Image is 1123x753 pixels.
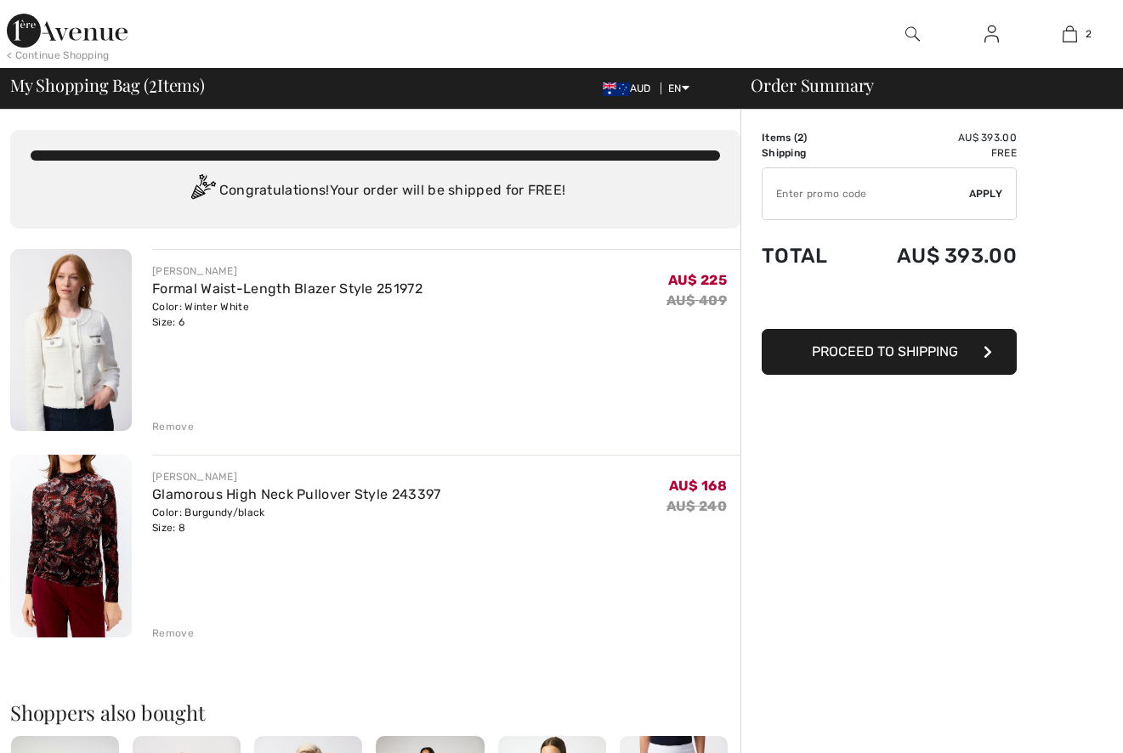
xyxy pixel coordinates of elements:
[10,455,132,637] img: Glamorous High Neck Pullover Style 243397
[971,24,1012,45] a: Sign In
[7,48,110,63] div: < Continue Shopping
[797,132,803,144] span: 2
[668,272,727,288] span: AU$ 225
[152,469,440,484] div: [PERSON_NAME]
[10,76,205,93] span: My Shopping Bag ( Items)
[1032,24,1109,44] a: 2
[762,130,852,145] td: Items ( )
[763,168,969,219] input: Promo code
[603,82,630,96] img: Australian Dollar
[852,145,1017,161] td: Free
[762,227,852,285] td: Total
[1063,24,1077,44] img: My Bag
[152,263,423,279] div: [PERSON_NAME]
[762,329,1017,375] button: Proceed to Shipping
[852,130,1017,145] td: AU$ 393.00
[762,145,852,161] td: Shipping
[984,24,999,44] img: My Info
[31,174,720,208] div: Congratulations! Your order will be shipped for FREE!
[852,227,1017,285] td: AU$ 393.00
[149,72,157,94] span: 2
[762,285,1017,323] iframe: PayPal
[666,292,727,309] s: AU$ 409
[10,702,740,722] h2: Shoppers also bought
[669,478,727,494] span: AU$ 168
[666,498,727,514] s: AU$ 240
[7,14,128,48] img: 1ère Avenue
[152,626,194,641] div: Remove
[152,486,440,502] a: Glamorous High Neck Pullover Style 243397
[730,76,1113,93] div: Order Summary
[969,186,1003,201] span: Apply
[152,280,423,297] a: Formal Waist-Length Blazer Style 251972
[185,174,219,208] img: Congratulation2.svg
[1086,26,1092,42] span: 2
[10,249,132,431] img: Formal Waist-Length Blazer Style 251972
[812,343,958,360] span: Proceed to Shipping
[152,299,423,330] div: Color: Winter White Size: 6
[152,419,194,434] div: Remove
[668,82,689,94] span: EN
[603,82,658,94] span: AUD
[152,505,440,535] div: Color: Burgundy/black Size: 8
[905,24,920,44] img: search the website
